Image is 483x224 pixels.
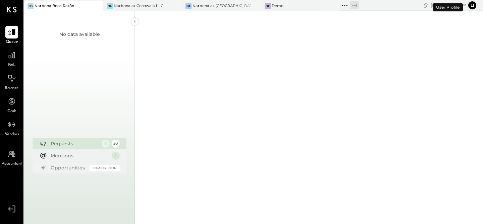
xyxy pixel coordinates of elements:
div: Narbona Boca Ratōn [35,3,74,9]
a: Accountant [0,148,23,167]
div: User Profile [433,3,463,11]
a: Queue [0,26,23,45]
div: Narbona at Cocowalk LLC [114,3,163,9]
div: [DATE] [431,2,467,8]
div: No data available [59,31,100,38]
span: 5 : 37 [446,2,460,8]
div: 1 [112,152,120,160]
div: 1 [102,140,110,148]
div: + -1 [350,1,359,9]
div: Coming Soon [90,165,120,171]
div: 30 [112,140,120,148]
span: Queue [6,39,18,45]
div: copy link [422,2,429,9]
button: Li [468,1,476,9]
span: pm [461,3,467,7]
span: Cash [7,108,16,115]
a: Cash [0,95,23,115]
span: Accountant [2,161,22,167]
a: Vendors [0,118,23,138]
a: Balance [0,72,23,91]
div: Demo [272,3,283,9]
span: P&L [8,62,16,68]
div: Requests [51,140,98,147]
div: Na [107,3,113,9]
div: Mentions [51,152,108,159]
div: NB [28,3,34,9]
a: P&L [0,49,23,68]
div: Narbona at [GEOGRAPHIC_DATA] LLC [193,3,251,9]
div: Na [185,3,192,9]
div: De [265,3,271,9]
div: Opportunities [51,164,86,171]
span: Vendors [5,132,19,138]
span: Balance [5,85,19,91]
